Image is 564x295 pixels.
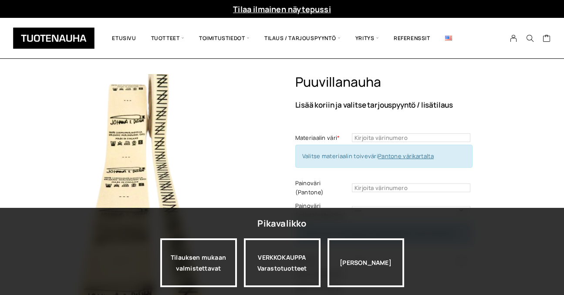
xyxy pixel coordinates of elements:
[244,238,321,287] div: VERKKOKAUPPA Varastotuotteet
[257,216,306,231] div: Pikavalikko
[328,238,404,287] div: [PERSON_NAME]
[352,133,470,142] input: Kirjoita värinumero
[378,152,434,160] a: Pantone värikartalta
[543,34,551,44] a: Cart
[295,101,537,109] p: Lisää koriin ja valitse tarjouspyyntö / lisätilaus
[105,24,143,52] a: Etusivu
[445,36,452,41] img: English
[386,24,438,52] a: Referenssit
[295,74,537,90] h1: Puuvillanauha
[522,34,538,42] button: Search
[302,152,434,160] span: Valitse materiaalin toiveväri
[348,24,386,52] span: Yritys
[295,201,350,220] label: Painoväri (musta/valkoinen)
[352,183,470,192] input: Kirjoita värinumero
[233,4,331,14] a: Tilaa ilmainen näytepussi
[144,24,192,52] span: Tuotteet
[13,27,95,49] img: Tuotenauha Oy
[295,133,350,142] label: Materiaalin väri
[244,238,321,287] a: VERKKOKAUPPAVarastotuotteet
[295,179,350,197] label: Painoväri (Pantone)
[505,34,522,42] a: My Account
[160,238,237,287] a: Tilauksen mukaan valmistettavat
[257,24,348,52] span: Tilaus / Tarjouspyyntö
[192,24,257,52] span: Toimitustiedot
